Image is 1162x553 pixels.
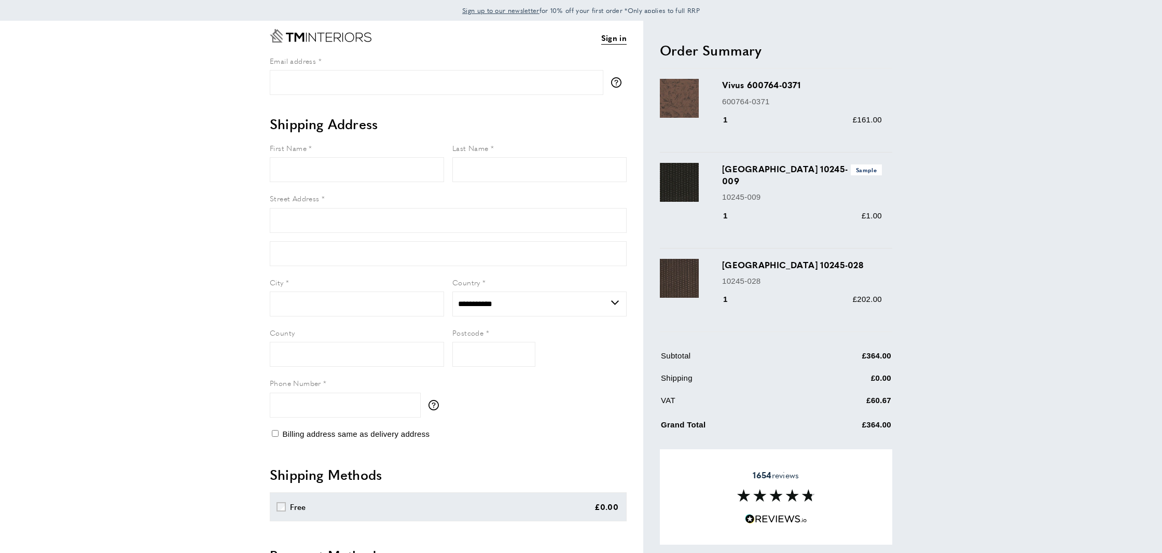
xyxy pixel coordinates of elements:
div: 1 [722,210,742,222]
td: Subtotal [661,350,800,370]
p: 600764-0371 [722,95,882,108]
a: Go to Home page [270,29,371,43]
h3: Vivus 600764-0371 [722,79,882,91]
span: Street Address [270,193,320,203]
span: Billing address same as delivery address [282,430,430,438]
span: Email address [270,56,316,66]
h2: Order Summary [660,41,892,60]
span: £202.00 [853,295,882,303]
td: £364.00 [801,417,892,439]
span: £1.00 [862,211,882,220]
span: City [270,277,284,287]
img: Vivus 600764-0371 [660,79,699,118]
td: £364.00 [801,350,892,370]
div: 1 [722,293,742,306]
div: 1 [722,114,742,126]
td: Grand Total [661,417,800,439]
span: reviews [753,470,799,480]
span: First Name [270,143,307,153]
strong: 1654 [753,469,771,481]
span: £161.00 [853,115,882,124]
span: Phone Number [270,378,321,388]
span: Sample [851,164,882,175]
div: Free [290,501,306,513]
span: Sign up to our newsletter [462,6,539,15]
img: Belfast 10245-028 [660,259,699,298]
td: £0.00 [801,372,892,392]
td: £60.67 [801,394,892,414]
p: 10245-009 [722,191,882,203]
a: Sign in [601,32,627,45]
span: County [270,327,295,338]
span: Last Name [452,143,489,153]
h3: [GEOGRAPHIC_DATA] 10245-028 [722,259,882,271]
div: £0.00 [594,501,619,513]
img: Reviews.io 5 stars [745,514,807,524]
h2: Shipping Methods [270,465,627,484]
td: VAT [661,394,800,414]
img: Reviews section [737,489,815,502]
h2: Shipping Address [270,115,627,133]
h3: [GEOGRAPHIC_DATA] 10245-009 [722,163,882,187]
button: More information [611,77,627,88]
p: 10245-028 [722,275,882,287]
button: More information [428,400,444,410]
img: Belfast 10245-009 [660,163,699,202]
span: Postcode [452,327,483,338]
span: Country [452,277,480,287]
td: Shipping [661,372,800,392]
span: for 10% off your first order *Only applies to full RRP [462,6,700,15]
input: Billing address same as delivery address [272,430,279,437]
a: Sign up to our newsletter [462,5,539,16]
